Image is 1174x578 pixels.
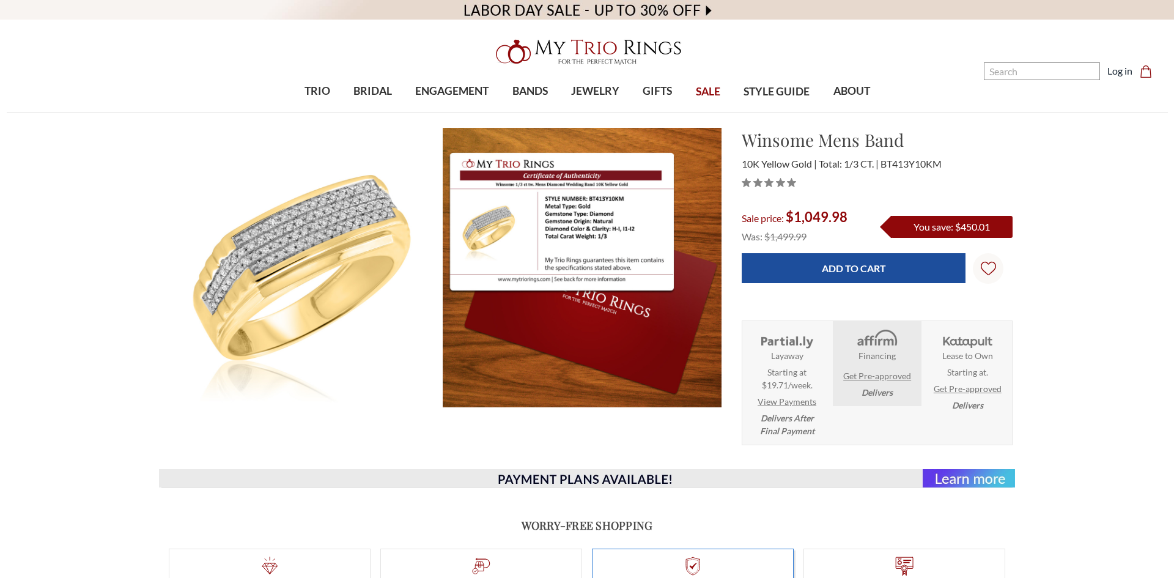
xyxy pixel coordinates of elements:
img: Katapult [939,328,996,349]
a: Get Pre-approved [934,382,1002,395]
span: SALE [696,84,720,100]
img: My Trio Rings [489,32,685,72]
strong: Layaway [771,349,803,362]
img: Affirm [849,328,906,349]
button: submenu toggle [366,111,378,113]
button: submenu toggle [846,111,858,113]
em: Delivers [952,399,983,412]
strong: Financing [858,349,896,362]
span: Was: [742,231,762,242]
a: STYLE GUIDE [732,72,821,112]
span: JEWELRY [571,83,619,99]
span: STYLE GUIDE [744,84,810,100]
a: JEWELRY [559,72,631,111]
span: GIFTS [643,83,672,99]
button: submenu toggle [589,111,602,113]
a: Cart with 0 items [1140,64,1159,78]
span: BANDS [512,83,548,99]
span: $1,049.98 [786,209,847,225]
em: Delivers After Final Payment [760,412,814,437]
span: Sale price: [742,212,784,224]
a: Wish Lists [973,253,1003,284]
img: Photo of Winsome 1/3 ct tw. Mens Diamond Wedding Band 10K Yellow Gold [BT413YM] [162,128,441,407]
a: BRIDAL [342,72,404,111]
span: $1,499.99 [764,231,807,242]
button: submenu toggle [446,111,458,113]
a: ENGAGEMENT [404,72,500,111]
a: BANDS [500,72,559,111]
a: GIFTS [631,72,684,111]
a: Get Pre-approved [843,369,911,382]
span: ENGAGEMENT [415,83,489,99]
h3: Worry-Free Shopping [161,517,1013,534]
a: SALE [684,72,732,112]
span: You save: $450.01 [914,221,990,232]
span: Total: 1/3 CT. [819,158,879,169]
button: submenu toggle [311,111,323,113]
span: ABOUT [833,83,870,99]
svg: cart.cart_preview [1140,65,1152,78]
h1: Winsome Mens Band [742,127,1013,153]
span: BT413Y10KM [880,158,942,169]
img: Layaway [758,328,815,349]
a: ABOUT [821,72,881,111]
span: 10K Yellow Gold [742,158,817,169]
button: submenu toggle [524,111,536,113]
strong: Lease to Own [942,349,993,362]
em: Delivers [862,386,893,399]
button: submenu toggle [651,111,663,113]
input: Add to Cart [742,253,965,283]
img: Winsome 1/3 ct tw. Mens Diamond Wedding Band 10K Yellow Gold [443,128,722,407]
a: My Trio Rings [341,32,833,72]
span: Starting at . [947,366,988,379]
a: View Payments [758,395,816,408]
svg: Wish Lists [981,223,996,314]
a: TRIO [292,72,341,111]
span: Starting at $19.71/week. [762,366,813,391]
li: Affirm [833,321,921,406]
input: Search [984,62,1100,80]
a: Log in [1107,64,1132,78]
span: BRIDAL [353,83,392,99]
li: Katapult [923,321,1012,419]
li: Layaway [742,321,831,445]
span: TRIO [305,83,330,99]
